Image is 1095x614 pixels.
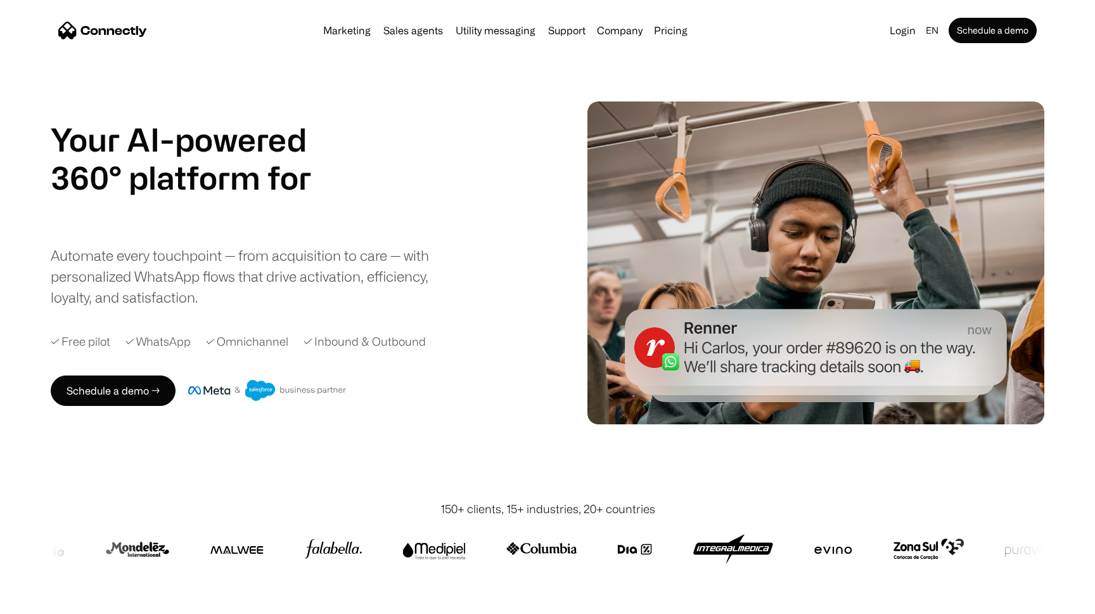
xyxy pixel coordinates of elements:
[51,197,342,235] div: carousel
[304,333,426,350] div: ✓ Inbound & Outbound
[318,25,376,36] a: Marketing
[188,380,347,402] img: Meta and Salesforce business partner badge.
[51,121,342,197] h1: Your AI-powered 360° platform for
[649,25,693,36] a: Pricing
[885,22,921,39] a: Login
[51,376,176,406] a: Schedule a demo →
[543,25,591,36] a: Support
[25,592,76,610] ul: Language list
[51,245,450,308] div: Automate every touchpoint — from acquisition to care — with personalized WhatsApp flows that driv...
[926,22,938,39] div: en
[125,333,191,350] div: ✓ WhatsApp
[451,25,541,36] a: Utility messaging
[206,333,288,350] div: ✓ Omnichannel
[58,21,147,40] a: home
[921,22,946,39] div: en
[597,22,643,39] div: Company
[378,25,448,36] a: Sales agents
[949,18,1037,43] a: Schedule a demo
[13,591,76,610] aside: Language selected: English
[593,22,646,39] div: Company
[440,500,655,518] div: 150+ clients, 15+ industries, 20+ countries
[51,333,110,350] div: ✓ Free pilot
